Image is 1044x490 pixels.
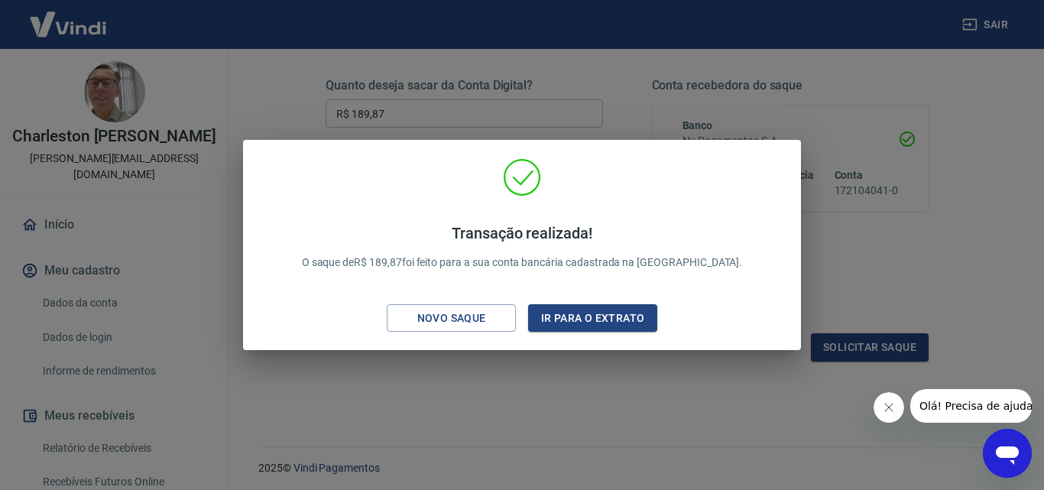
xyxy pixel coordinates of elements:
[983,429,1032,478] iframe: Botão para abrir a janela de mensagens
[9,11,128,23] span: Olá! Precisa de ajuda?
[387,304,516,333] button: Novo saque
[910,389,1032,423] iframe: Mensagem da empresa
[302,224,743,271] p: O saque de R$ 189,87 foi feito para a sua conta bancária cadastrada na [GEOGRAPHIC_DATA].
[874,392,904,423] iframe: Fechar mensagem
[302,224,743,242] h4: Transação realizada!
[528,304,657,333] button: Ir para o extrato
[399,309,504,328] div: Novo saque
